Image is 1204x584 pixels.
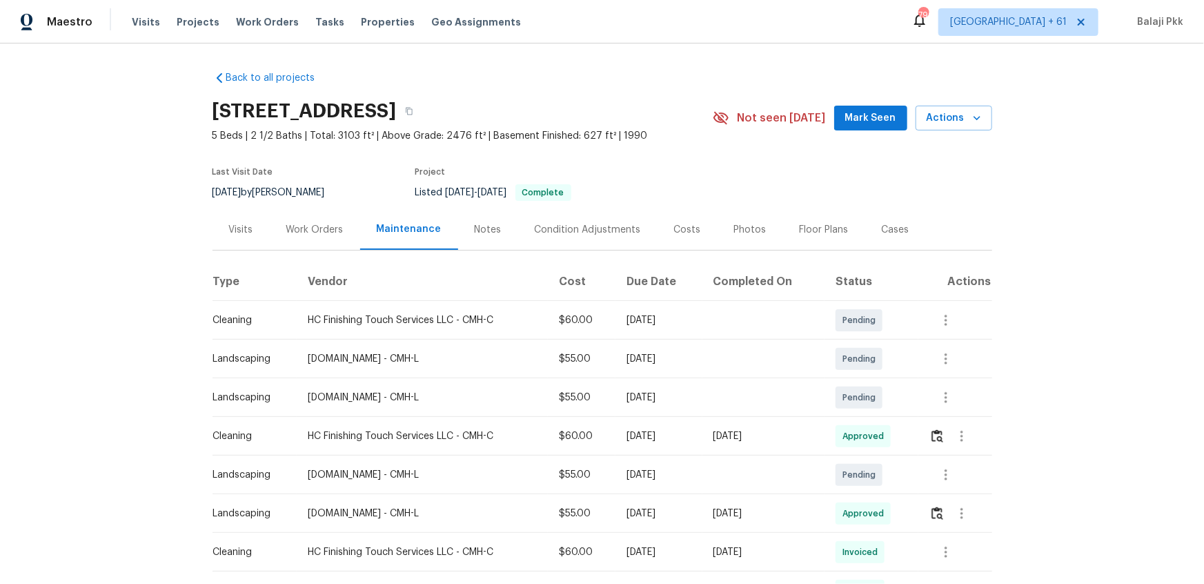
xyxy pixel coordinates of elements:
[738,111,826,125] span: Not seen [DATE]
[713,507,814,520] div: [DATE]
[213,313,286,327] div: Cleaning
[397,99,422,124] button: Copy Address
[229,223,253,237] div: Visits
[800,223,849,237] div: Floor Plans
[213,104,397,118] h2: [STREET_ADDRESS]
[415,168,446,176] span: Project
[236,15,299,29] span: Work Orders
[713,429,814,443] div: [DATE]
[548,262,615,301] th: Cost
[308,507,537,520] div: [DOMAIN_NAME] - CMH-L
[1132,15,1183,29] span: Balaji Pkk
[478,188,507,197] span: [DATE]
[213,429,286,443] div: Cleaning
[929,420,945,453] button: Review Icon
[559,391,604,405] div: $55.00
[297,262,548,301] th: Vendor
[286,223,344,237] div: Work Orders
[213,184,342,201] div: by [PERSON_NAME]
[842,391,881,405] span: Pending
[213,352,286,366] div: Landscaping
[213,507,286,520] div: Landscaping
[626,545,691,559] div: [DATE]
[626,468,691,482] div: [DATE]
[626,313,691,327] div: [DATE]
[213,168,273,176] span: Last Visit Date
[446,188,507,197] span: -
[734,223,767,237] div: Photos
[842,545,883,559] span: Invoiced
[308,545,537,559] div: HC Finishing Touch Services LLC - CMH-C
[475,223,502,237] div: Notes
[931,507,943,520] img: Review Icon
[918,8,928,22] div: 790
[927,110,981,127] span: Actions
[626,352,691,366] div: [DATE]
[626,429,691,443] div: [DATE]
[916,106,992,131] button: Actions
[213,545,286,559] div: Cleaning
[177,15,219,29] span: Projects
[918,262,992,301] th: Actions
[213,188,241,197] span: [DATE]
[431,15,521,29] span: Geo Assignments
[842,313,881,327] span: Pending
[535,223,641,237] div: Condition Adjustments
[308,352,537,366] div: [DOMAIN_NAME] - CMH-L
[882,223,909,237] div: Cases
[931,429,943,442] img: Review Icon
[950,15,1067,29] span: [GEOGRAPHIC_DATA] + 61
[559,352,604,366] div: $55.00
[825,262,918,301] th: Status
[615,262,702,301] th: Due Date
[213,468,286,482] div: Landscaping
[213,391,286,405] div: Landscaping
[559,507,604,520] div: $55.00
[132,15,160,29] span: Visits
[213,129,713,143] span: 5 Beds | 2 1/2 Baths | Total: 3103 ft² | Above Grade: 2476 ft² | Basement Finished: 627 ft² | 1990
[308,313,537,327] div: HC Finishing Touch Services LLC - CMH-C
[845,110,896,127] span: Mark Seen
[559,429,604,443] div: $60.00
[713,545,814,559] div: [DATE]
[361,15,415,29] span: Properties
[446,188,475,197] span: [DATE]
[559,313,604,327] div: $60.00
[559,468,604,482] div: $55.00
[674,223,701,237] div: Costs
[377,222,442,236] div: Maintenance
[842,429,889,443] span: Approved
[559,545,604,559] div: $60.00
[308,468,537,482] div: [DOMAIN_NAME] - CMH-L
[308,429,537,443] div: HC Finishing Touch Services LLC - CMH-C
[315,17,344,27] span: Tasks
[47,15,92,29] span: Maestro
[842,507,889,520] span: Approved
[929,497,945,530] button: Review Icon
[308,391,537,405] div: [DOMAIN_NAME] - CMH-L
[702,262,825,301] th: Completed On
[842,468,881,482] span: Pending
[842,352,881,366] span: Pending
[415,188,571,197] span: Listed
[213,262,297,301] th: Type
[834,106,907,131] button: Mark Seen
[626,507,691,520] div: [DATE]
[517,188,570,197] span: Complete
[626,391,691,405] div: [DATE]
[213,71,345,85] a: Back to all projects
